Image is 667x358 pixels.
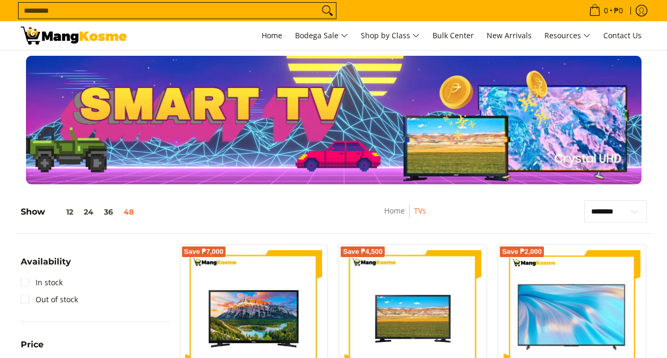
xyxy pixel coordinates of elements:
button: 24 [79,208,99,216]
span: Bodega Sale [295,29,348,42]
span: Save ₱2,000 [502,249,542,255]
a: TVs [414,206,426,216]
span: 0 [602,7,610,14]
button: 36 [99,208,118,216]
a: Bodega Sale [290,21,353,50]
a: In stock [21,274,63,291]
span: Resources [544,29,591,42]
img: TVs - Premium Television Brands l Mang Kosme [21,27,127,45]
span: Home [262,30,282,40]
summary: Open [21,258,71,274]
span: ₱0 [612,7,625,14]
a: Shop by Class [356,21,425,50]
span: Save ₱4,500 [343,249,383,255]
summary: Open [21,340,44,357]
a: Bulk Center [427,21,479,50]
span: Shop by Class [361,29,420,42]
nav: Main Menu [137,21,647,50]
button: Search [319,3,336,19]
button: 12 [45,208,79,216]
span: Price [21,340,44,349]
a: Home [256,21,288,50]
button: 48 [118,208,139,216]
span: New Arrivals [487,30,532,40]
span: Save ₱7,000 [184,249,224,255]
a: Out of stock [21,291,78,308]
span: • [586,5,626,16]
nav: Breadcrumbs [324,204,486,228]
span: Bulk Center [432,30,474,40]
a: Resources [539,21,596,50]
a: New Arrivals [481,21,537,50]
span: Contact Us [603,30,642,40]
a: Home [384,206,405,216]
span: Availability [21,258,71,266]
a: Contact Us [598,21,647,50]
h5: Show [21,207,139,217]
